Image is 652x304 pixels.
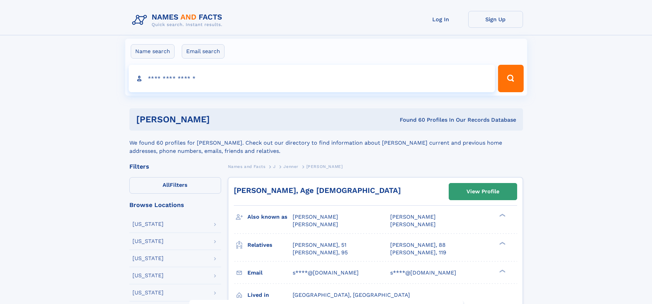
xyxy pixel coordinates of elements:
[129,177,221,194] label: Filters
[129,202,221,208] div: Browse Locations
[247,289,293,301] h3: Lived in
[273,162,276,171] a: J
[305,116,516,124] div: Found 60 Profiles In Our Records Database
[247,211,293,223] h3: Also known as
[234,186,401,195] a: [PERSON_NAME], Age [DEMOGRAPHIC_DATA]
[132,256,164,261] div: [US_STATE]
[498,213,506,218] div: ❯
[293,221,338,228] span: [PERSON_NAME]
[468,11,523,28] a: Sign Up
[466,184,499,199] div: View Profile
[293,214,338,220] span: [PERSON_NAME]
[283,164,298,169] span: Jenner
[163,182,170,188] span: All
[306,164,343,169] span: [PERSON_NAME]
[129,163,221,170] div: Filters
[136,115,305,124] h1: [PERSON_NAME]
[129,65,495,92] input: search input
[129,131,523,155] div: We found 60 profiles for [PERSON_NAME]. Check out our directory to find information about [PERSON...
[247,267,293,279] h3: Email
[413,11,468,28] a: Log In
[293,292,410,298] span: [GEOGRAPHIC_DATA], [GEOGRAPHIC_DATA]
[129,11,228,29] img: Logo Names and Facts
[132,221,164,227] div: [US_STATE]
[498,241,506,245] div: ❯
[498,269,506,273] div: ❯
[390,241,446,249] a: [PERSON_NAME], 88
[283,162,298,171] a: Jenner
[293,241,346,249] a: [PERSON_NAME], 51
[132,290,164,295] div: [US_STATE]
[132,239,164,244] div: [US_STATE]
[293,249,348,256] a: [PERSON_NAME], 95
[390,221,436,228] span: [PERSON_NAME]
[390,214,436,220] span: [PERSON_NAME]
[273,164,276,169] span: J
[498,65,523,92] button: Search Button
[247,239,293,251] h3: Relatives
[449,183,517,200] a: View Profile
[228,162,266,171] a: Names and Facts
[132,273,164,278] div: [US_STATE]
[131,44,175,59] label: Name search
[182,44,225,59] label: Email search
[390,249,446,256] a: [PERSON_NAME], 119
